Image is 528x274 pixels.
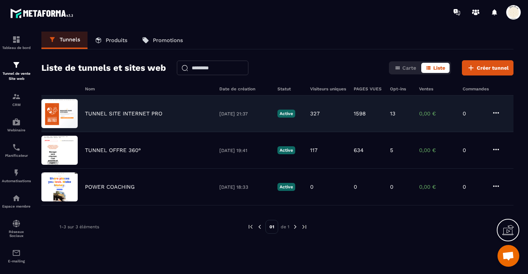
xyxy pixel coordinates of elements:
p: de 1 [281,224,289,230]
p: Espace membre [2,204,31,208]
p: 0,00 € [419,147,455,154]
p: 0 [463,110,484,117]
p: [DATE] 18:33 [219,184,270,190]
p: [DATE] 21:37 [219,111,270,116]
img: logo [10,7,76,20]
h6: Ventes [419,86,455,91]
p: Tunnel de vente Site web [2,71,31,81]
img: formation [12,35,21,44]
a: Tunnels [41,32,88,49]
h6: Nom [85,86,212,91]
img: next [292,224,298,230]
img: scheduler [12,143,21,152]
p: TUNNEL OFFRE 360° [85,147,141,154]
p: 13 [390,110,395,117]
p: [DATE] 19:41 [219,148,270,153]
h6: Date de création [219,86,270,91]
img: automations [12,118,21,126]
p: Active [277,110,295,118]
a: automationsautomationsEspace membre [2,188,31,214]
p: Réseaux Sociaux [2,230,31,238]
p: E-mailing [2,259,31,263]
img: social-network [12,219,21,228]
h2: Liste de tunnels et sites web [41,61,166,75]
a: automationsautomationsAutomatisations [2,163,31,188]
h6: Opt-ins [390,86,412,91]
p: 0,00 € [419,110,455,117]
img: formation [12,61,21,69]
p: Webinaire [2,128,31,132]
p: 0 [463,184,484,190]
img: prev [247,224,254,230]
span: Créer tunnel [477,64,509,71]
p: 1-3 sur 3 éléments [60,224,99,229]
p: 0 [463,147,484,154]
p: 0 [310,184,313,190]
p: 0 [354,184,357,190]
a: Promotions [135,32,190,49]
p: Produits [106,37,127,44]
p: 1598 [354,110,366,117]
a: social-networksocial-networkRéseaux Sociaux [2,214,31,243]
a: formationformationCRM [2,87,31,112]
a: formationformationTunnel de vente Site web [2,55,31,87]
p: Promotions [153,37,183,44]
p: Active [277,146,295,154]
p: 0,00 € [419,184,455,190]
h6: Statut [277,86,303,91]
p: 01 [265,220,278,234]
p: 117 [310,147,317,154]
h6: Commandes [463,86,489,91]
button: Carte [390,63,421,73]
p: 634 [354,147,363,154]
p: 5 [390,147,393,154]
img: email [12,249,21,257]
p: 327 [310,110,320,117]
p: TUNNEL SITE INTERNET PRO [85,110,162,117]
p: Tableau de bord [2,46,31,50]
p: Planificateur [2,154,31,158]
a: schedulerschedulerPlanificateur [2,138,31,163]
img: automations [12,168,21,177]
button: Liste [421,63,450,73]
p: Active [277,183,295,191]
img: formation [12,92,21,101]
div: Ouvrir le chat [497,245,519,267]
span: Liste [433,65,445,71]
img: image [41,99,78,128]
img: image [41,172,78,201]
a: automationsautomationsWebinaire [2,112,31,138]
h6: Visiteurs uniques [310,86,346,91]
img: prev [256,224,263,230]
img: next [301,224,308,230]
a: Produits [88,32,135,49]
button: Créer tunnel [462,60,513,75]
img: image [41,136,78,165]
p: CRM [2,103,31,107]
img: automations [12,194,21,203]
span: Carte [402,65,416,71]
p: Automatisations [2,179,31,183]
p: POWER COACHING [85,184,135,190]
a: emailemailE-mailing [2,243,31,269]
p: 0 [390,184,393,190]
h6: PAGES VUES [354,86,383,91]
p: Tunnels [60,36,80,43]
a: formationformationTableau de bord [2,30,31,55]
